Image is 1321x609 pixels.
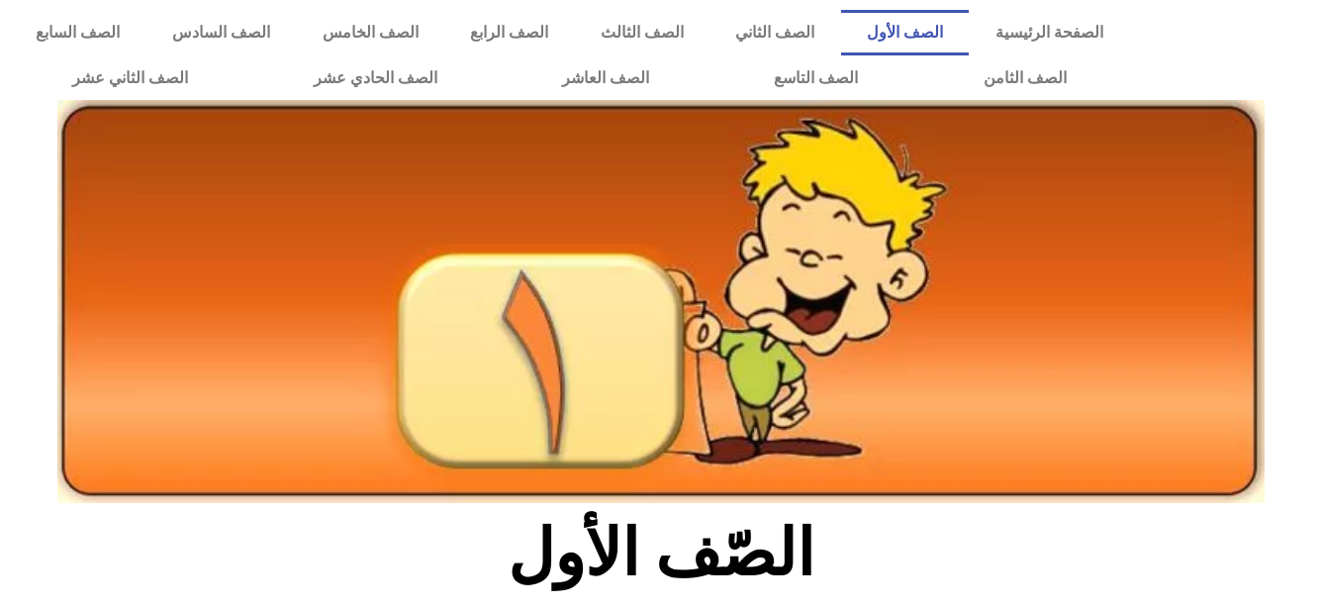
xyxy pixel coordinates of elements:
[920,55,1128,101] a: الصف الثامن
[250,55,499,101] a: الصف الحادي عشر
[10,10,146,55] a: الصف السابع
[711,55,920,101] a: الصف التاسع
[574,10,709,55] a: الصف الثالث
[296,10,444,55] a: الصف الخامس
[969,10,1129,55] a: الصفحة الرئيسية
[709,10,841,55] a: الصف الثاني
[10,55,250,101] a: الصف الثاني عشر
[333,515,988,592] h2: الصّف الأول
[146,10,297,55] a: الصف السادس
[500,55,711,101] a: الصف العاشر
[444,10,575,55] a: الصف الرابع
[841,10,970,55] a: الصف الأول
